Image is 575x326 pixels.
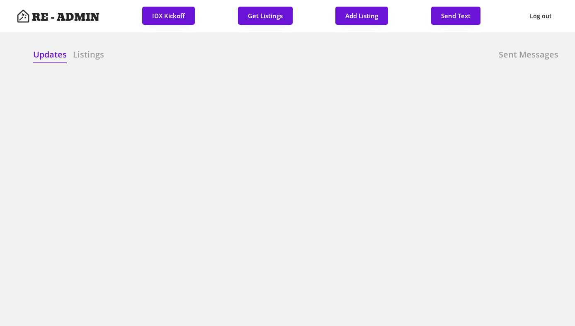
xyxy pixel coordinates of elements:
h6: Listings [73,49,104,60]
button: Get Listings [238,7,293,25]
h6: Sent Messages [499,49,558,60]
button: Log out [523,7,558,26]
h4: RE - ADMIN [32,12,99,23]
button: Send Text [431,7,480,25]
img: Artboard%201%20copy%203.svg [17,10,30,23]
h6: Updates [33,49,67,60]
button: Add Listing [335,7,388,25]
button: IDX Kickoff [142,7,195,25]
